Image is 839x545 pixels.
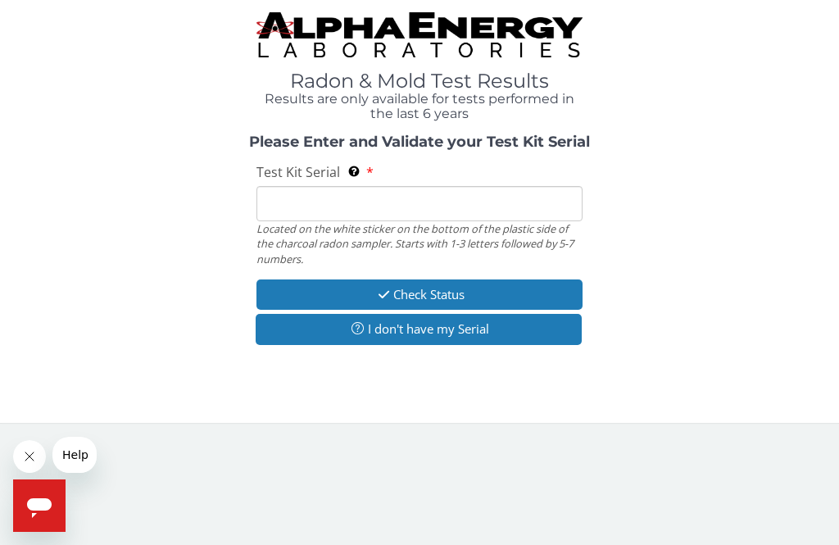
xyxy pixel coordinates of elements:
[256,92,583,120] h4: Results are only available for tests performed in the last 6 years
[256,314,582,344] button: I don't have my Serial
[256,163,340,181] span: Test Kit Serial
[256,279,583,310] button: Check Status
[256,221,583,266] div: Located on the white sticker on the bottom of the plastic side of the charcoal radon sampler. Sta...
[256,12,583,57] img: TightCrop.jpg
[13,479,66,532] iframe: Button to launch messaging window
[249,133,590,151] strong: Please Enter and Validate your Test Kit Serial
[52,437,97,473] iframe: Message from company
[256,70,583,92] h1: Radon & Mold Test Results
[13,440,46,473] iframe: Close message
